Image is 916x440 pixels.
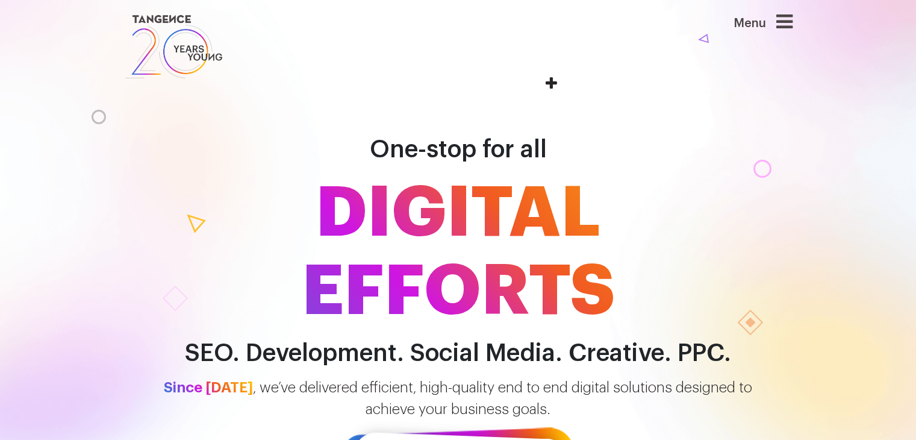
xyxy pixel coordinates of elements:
[124,12,224,81] img: logo SVG
[115,377,802,420] p: , we’ve delivered efficient, high-quality end to end digital solutions designed to achieve your b...
[164,380,253,395] span: Since [DATE]
[370,137,547,162] span: One-stop for all
[115,174,802,331] span: DIGITAL EFFORTS
[115,340,802,367] h2: SEO. Development. Social Media. Creative. PPC.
